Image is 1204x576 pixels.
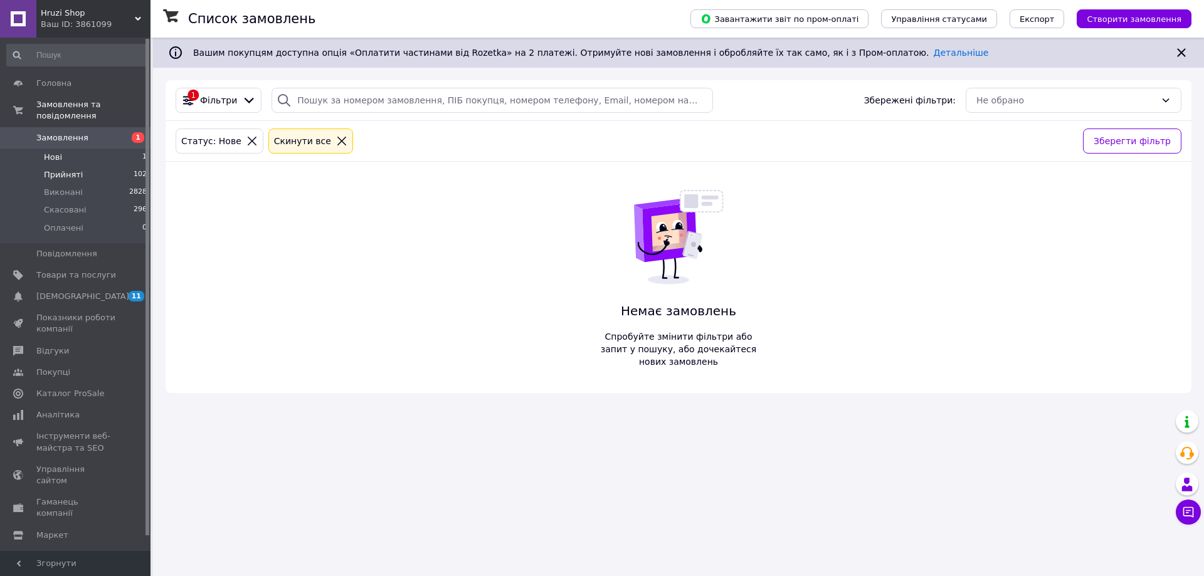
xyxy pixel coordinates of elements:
[142,152,147,163] span: 1
[193,48,988,58] span: Вашим покупцям доступна опція «Оплатити частинами від Rozetka» на 2 платежі. Отримуйте нові замов...
[1077,9,1191,28] button: Створити замовлення
[36,409,80,421] span: Аналітика
[6,44,148,66] input: Пошук
[596,330,761,368] span: Спробуйте змінити фільтри або запит у пошуку, або дочекайтеся нових замовлень
[891,14,987,24] span: Управління статусами
[44,152,62,163] span: Нові
[934,48,989,58] a: Детальніше
[36,431,116,453] span: Інструменти веб-майстра та SEO
[1083,128,1181,154] button: Зберегти фільтр
[44,187,83,198] span: Виконані
[129,291,144,301] span: 11
[36,312,116,335] span: Показники роботи компанії
[1176,500,1201,525] button: Чат з покупцем
[690,9,869,28] button: Завантажити звіт по пром-оплаті
[188,11,315,26] h1: Список замовлень
[272,88,713,113] input: Пошук за номером замовлення, ПІБ покупця, номером телефону, Email, номером накладної
[36,132,88,144] span: Замовлення
[700,13,858,24] span: Завантажити звіт по пром-оплаті
[1094,134,1171,148] span: Зберегти фільтр
[596,302,761,320] span: Немає замовлень
[200,94,237,107] span: Фільтри
[36,291,129,302] span: [DEMOGRAPHIC_DATA]
[142,223,147,234] span: 0
[36,345,69,357] span: Відгуки
[36,270,116,281] span: Товари та послуги
[36,99,150,122] span: Замовлення та повідомлення
[881,9,997,28] button: Управління статусами
[134,169,147,181] span: 102
[132,132,144,143] span: 1
[1020,14,1055,24] span: Експорт
[1064,13,1191,23] a: Створити замовлення
[272,134,334,148] div: Cкинути все
[179,134,244,148] div: Статус: Нове
[36,367,70,378] span: Покупці
[129,187,147,198] span: 2828
[36,248,97,259] span: Повідомлення
[134,204,147,216] span: 296
[1010,9,1065,28] button: Експорт
[36,464,116,486] span: Управління сайтом
[44,223,83,234] span: Оплачені
[44,169,83,181] span: Прийняті
[36,388,104,399] span: Каталог ProSale
[36,78,71,89] span: Головна
[44,204,87,216] span: Скасовані
[36,530,68,541] span: Маркет
[864,94,956,107] span: Збережені фільтри:
[41,19,150,30] div: Ваш ID: 3861099
[41,8,135,19] span: Hruzi Shop
[36,496,116,519] span: Гаманець компанії
[976,93,1156,107] div: Не обрано
[1087,14,1181,24] span: Створити замовлення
